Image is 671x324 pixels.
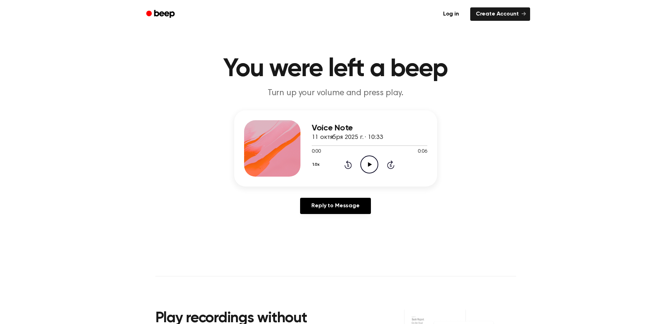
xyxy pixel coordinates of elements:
[470,7,530,21] a: Create Account
[418,148,427,155] span: 0:06
[200,87,471,99] p: Turn up your volume and press play.
[141,7,181,21] a: Beep
[436,6,466,22] a: Log in
[300,198,371,214] a: Reply to Message
[312,159,322,171] button: 1.0x
[312,148,321,155] span: 0:00
[312,123,427,133] h3: Voice Note
[312,134,383,141] span: 11 октября 2025 г. · 10:33
[155,56,516,82] h1: You were left a beep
